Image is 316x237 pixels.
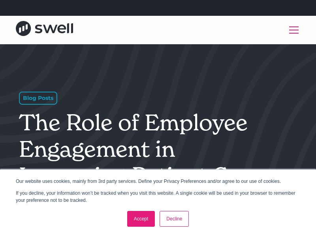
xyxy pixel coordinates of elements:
p: Our website uses cookies, mainly from 3rd party services. Define your Privacy Preferences and/or ... [16,178,300,185]
div: Blog Posts [19,92,57,105]
a: Accept [127,211,155,227]
a: Decline [160,211,189,227]
p: If you decline, your information won’t be tracked when you visit this website. A single cookie wi... [16,190,300,204]
a: home [16,21,73,39]
div: menu [284,21,300,39]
